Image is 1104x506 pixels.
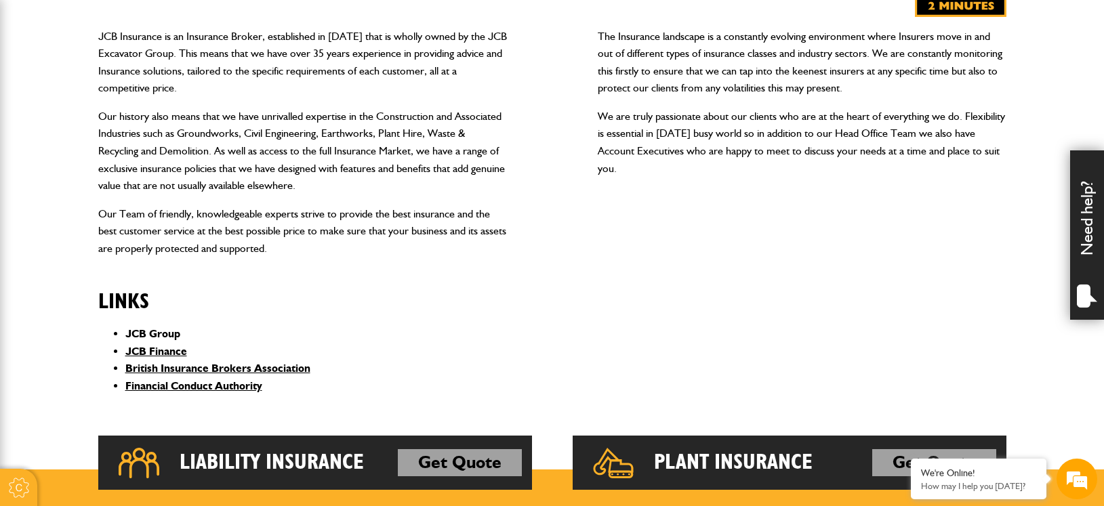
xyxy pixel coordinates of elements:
p: How may I help you today? [921,481,1036,491]
h2: Liability Insurance [180,449,364,476]
h2: Links [98,268,507,314]
a: Financial Conduct Authority [125,379,262,392]
a: Get Quote [398,449,522,476]
div: Need help? [1070,150,1104,320]
a: JCB Group [125,327,180,340]
div: We're Online! [921,467,1036,479]
p: The Insurance landscape is a constantly evolving environment where Insurers move in and out of di... [598,28,1006,97]
a: British Insurance Brokers Association [125,362,310,375]
h2: Plant Insurance [654,449,813,476]
p: Our Team of friendly, knowledgeable experts strive to provide the best insurance and the best cus... [98,205,507,257]
a: JCB Finance [125,345,187,358]
a: Get Quote [872,449,996,476]
p: We are truly passionate about our clients who are at the heart of everything we do. Flexibility i... [598,108,1006,177]
p: Our history also means that we have unrivalled expertise in the Construction and Associated Indus... [98,108,507,194]
p: JCB Insurance is an Insurance Broker, established in [DATE] that is wholly owned by the JCB Excav... [98,28,507,97]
